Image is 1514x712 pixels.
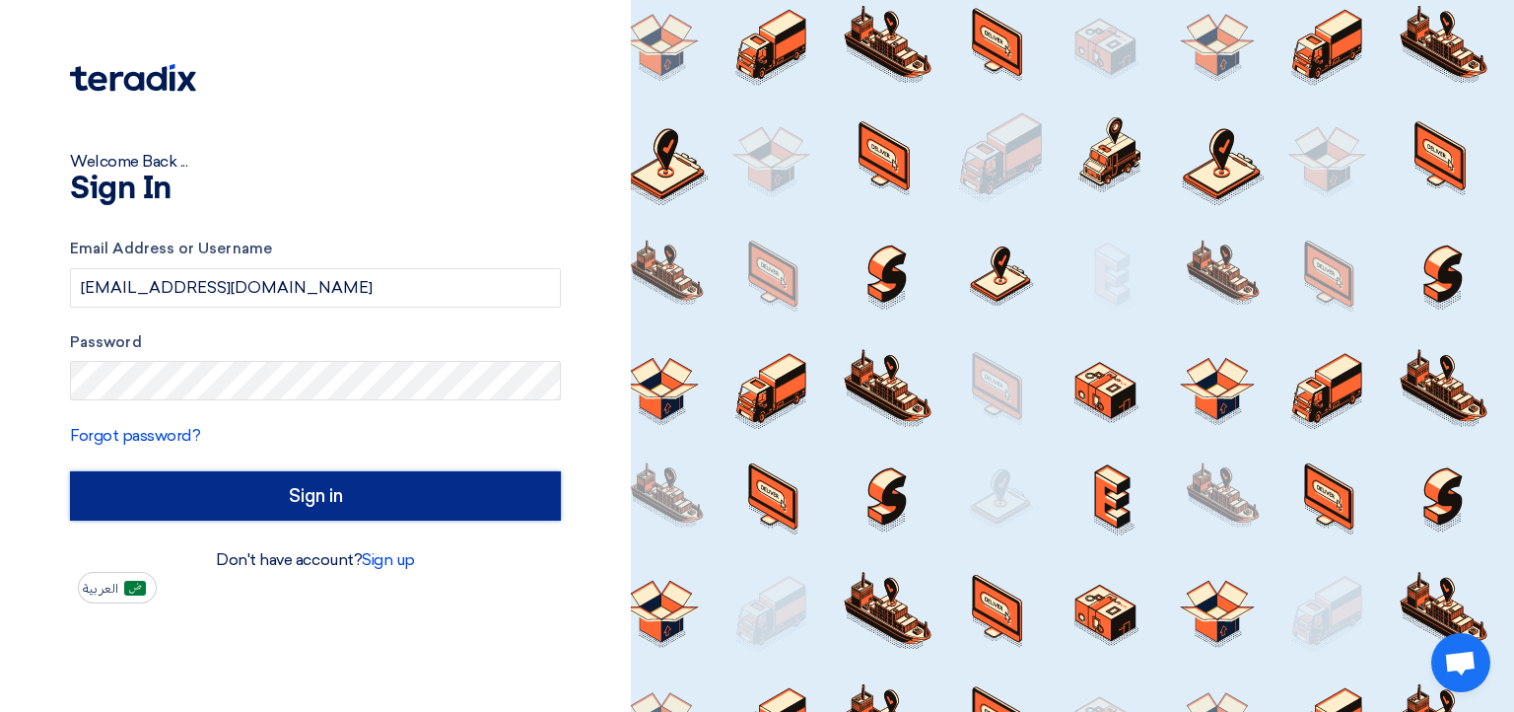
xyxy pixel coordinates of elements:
[362,550,415,569] a: Sign up
[70,426,200,445] a: Forgot password?
[70,268,561,308] input: Enter your business email or username
[70,238,561,260] label: Email Address or Username
[124,581,146,596] img: ar-AR.png
[70,331,561,354] label: Password
[70,548,561,572] div: Don't have account?
[83,582,118,596] span: العربية
[1431,633,1490,692] a: Open chat
[70,150,561,174] div: Welcome Back ...
[78,572,157,604] button: العربية
[70,64,196,92] img: Teradix logo
[70,174,561,205] h1: Sign In
[70,471,561,521] input: Sign in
